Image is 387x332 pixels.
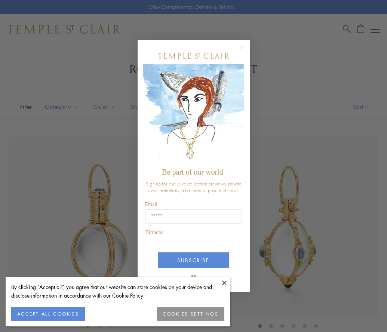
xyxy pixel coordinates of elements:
div: By clicking “Accept all”, you agree that our website can store cookies on your device and disclos... [11,283,224,300]
span: Sign up for exclusive collection previews, private event invitations, a birthday surprise and more. [146,180,242,194]
button: COOKIES SETTINGS [157,307,224,321]
input: Email [145,209,242,224]
img: Temple St. Clair [158,53,229,59]
button: SUBSCRIBE [158,252,229,268]
span: Email [145,202,157,207]
img: c4a9eb12-d91a-4d4a-8ee0-386386f4f338.jpeg [143,64,244,164]
button: ACCEPT ALL COOKIES [11,307,85,321]
span: Be part of our world. [162,168,225,176]
span: Birthday [145,230,164,235]
img: TSC [186,270,201,285]
button: Close dialog [240,47,249,57]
